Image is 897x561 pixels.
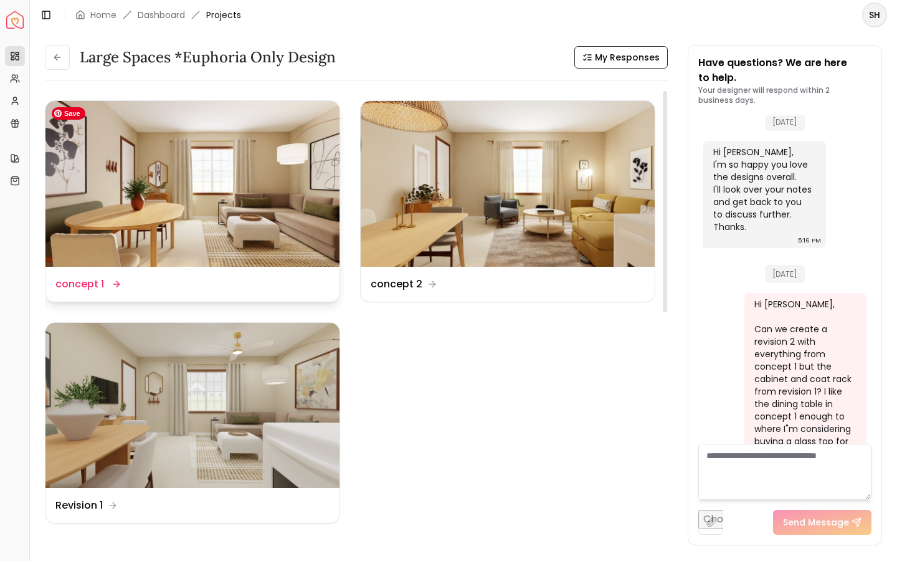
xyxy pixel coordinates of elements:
[360,100,655,302] a: concept 2concept 2
[754,298,855,460] div: Hi [PERSON_NAME], Can we create a revision 2 with everything from concept 1 but the cabinet and c...
[595,51,660,64] span: My Responses
[206,9,241,21] span: Projects
[713,146,814,233] div: Hi [PERSON_NAME], I'm so happy you love the designs overall. I'll look over your notes and get ba...
[75,9,241,21] nav: breadcrumb
[361,101,655,267] img: concept 2
[862,2,887,27] button: SH
[371,277,422,292] dd: concept 2
[863,4,886,26] span: SH
[45,100,340,302] a: concept 1concept 1
[765,265,805,283] span: [DATE]
[698,85,871,105] p: Your designer will respond within 2 business days.
[138,9,185,21] a: Dashboard
[80,47,336,67] h3: Large Spaces *Euphoria Only design
[574,46,668,69] button: My Responses
[55,498,103,513] dd: Revision 1
[52,107,85,120] span: Save
[6,11,24,29] img: Spacejoy Logo
[55,277,104,292] dd: concept 1
[45,323,339,489] img: Revision 1
[798,234,821,247] div: 5:16 PM
[90,9,116,21] a: Home
[45,322,340,524] a: Revision 1Revision 1
[45,101,339,267] img: concept 1
[698,55,871,85] p: Have questions? We are here to help.
[765,113,805,131] span: [DATE]
[6,11,24,29] a: Spacejoy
